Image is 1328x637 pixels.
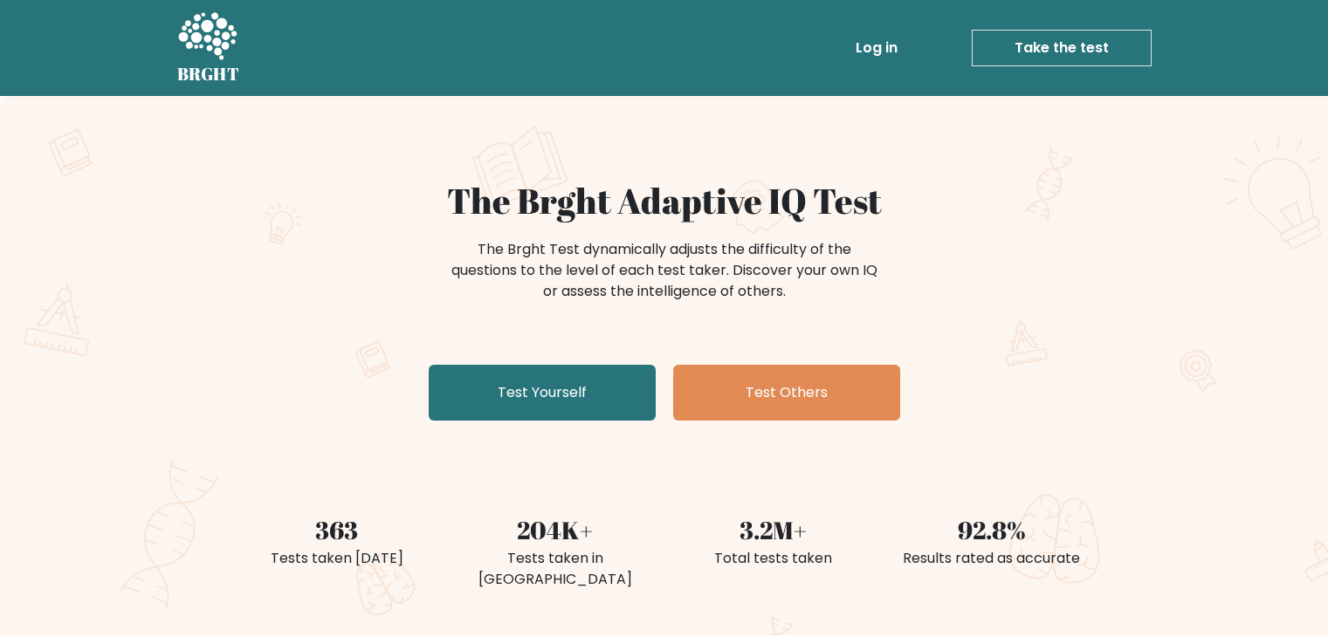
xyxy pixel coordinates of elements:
[429,365,656,421] a: Test Yourself
[893,548,1091,569] div: Results rated as accurate
[177,7,240,89] a: BRGHT
[972,30,1152,66] a: Take the test
[457,548,654,590] div: Tests taken in [GEOGRAPHIC_DATA]
[893,511,1091,548] div: 92.8%
[238,180,1091,222] h1: The Brght Adaptive IQ Test
[177,64,240,85] h5: BRGHT
[238,511,436,548] div: 363
[673,365,900,421] a: Test Others
[675,548,872,569] div: Total tests taken
[675,511,872,548] div: 3.2M+
[446,239,883,302] div: The Brght Test dynamically adjusts the difficulty of the questions to the level of each test take...
[849,31,905,65] a: Log in
[238,548,436,569] div: Tests taken [DATE]
[457,511,654,548] div: 204K+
